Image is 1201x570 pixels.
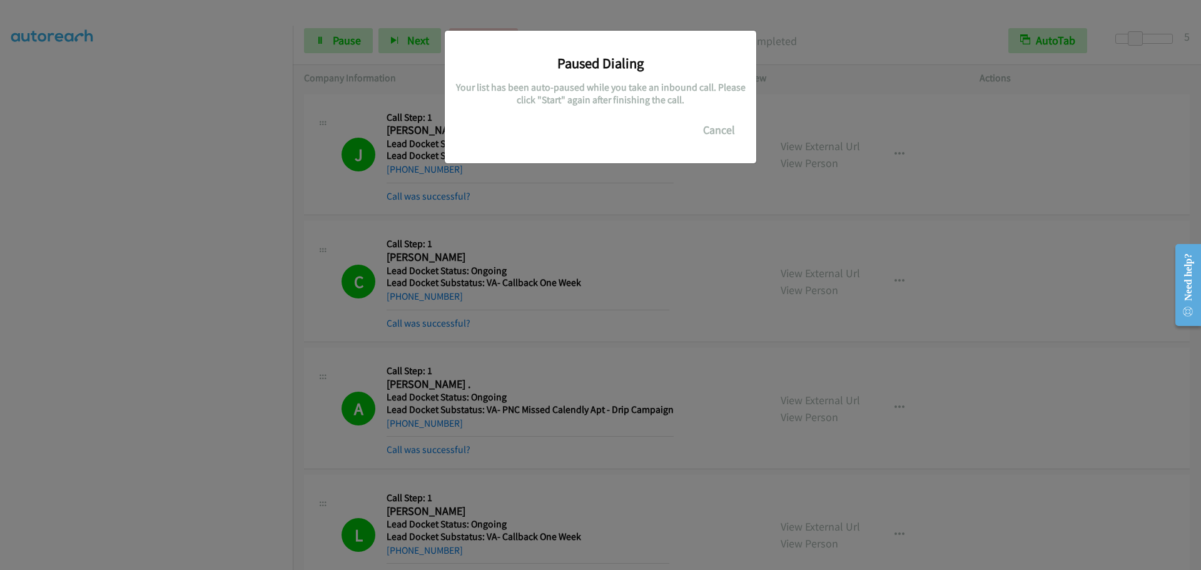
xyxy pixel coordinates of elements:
[691,118,747,143] button: Cancel
[1165,235,1201,335] iframe: Resource Center
[454,54,747,72] h3: Paused Dialing
[454,81,747,106] h5: Your list has been auto-paused while you take an inbound call. Please click "Start" again after f...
